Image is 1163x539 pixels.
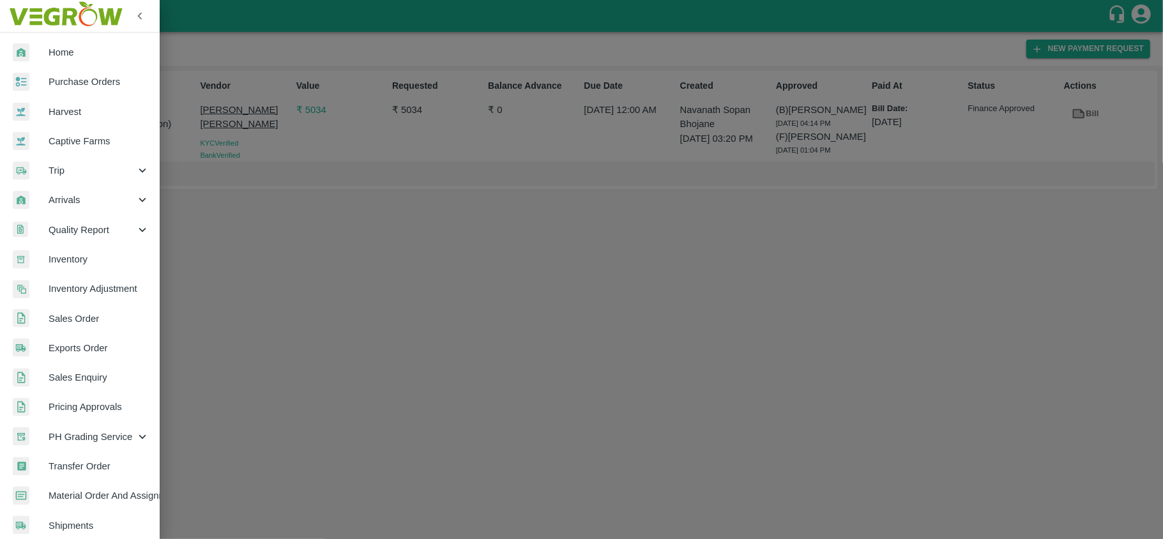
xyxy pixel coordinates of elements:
span: Exports Order [49,341,149,355]
img: whArrival [13,191,29,209]
span: Sales Order [49,312,149,326]
img: whInventory [13,250,29,269]
img: sales [13,368,29,387]
img: harvest [13,102,29,121]
span: Inventory Adjustment [49,282,149,296]
img: delivery [13,162,29,180]
img: whTransfer [13,457,29,476]
img: harvest [13,132,29,151]
img: reciept [13,73,29,91]
img: shipments [13,516,29,535]
span: Captive Farms [49,134,149,148]
span: PH Grading Service [49,430,135,444]
span: Home [49,45,149,59]
span: Purchase Orders [49,75,149,89]
span: Material Order And Assignment [49,489,149,503]
img: whArrival [13,43,29,62]
img: whTracker [13,427,29,446]
span: Shipments [49,519,149,533]
span: Pricing Approvals [49,400,149,414]
span: Harvest [49,105,149,119]
span: Transfer Order [49,459,149,473]
span: Arrivals [49,193,135,207]
span: Trip [49,163,135,178]
span: Inventory [49,252,149,266]
img: centralMaterial [13,487,29,505]
span: Sales Enquiry [49,370,149,384]
span: Quality Report [49,223,135,237]
img: inventory [13,280,29,298]
img: shipments [13,338,29,357]
img: sales [13,398,29,416]
img: qualityReport [13,222,28,238]
img: sales [13,309,29,328]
